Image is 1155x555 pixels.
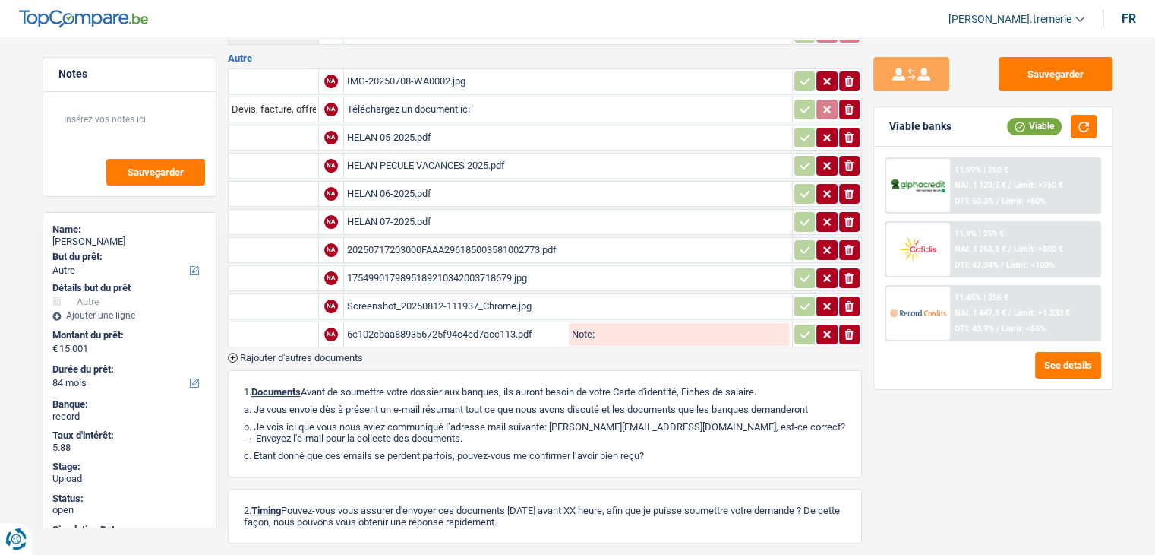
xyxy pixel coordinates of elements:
[347,154,789,177] div: HELAN PECULE VACANCES 2025.pdf
[347,323,566,346] div: 6c102cbaa889356725f94c4cd7acc113.pdf
[890,177,946,195] img: AlphaCredit
[569,329,595,339] label: Note:
[52,442,207,454] div: 5.88
[955,260,999,270] span: DTI: 47.34%
[324,187,338,201] div: NA
[1014,180,1063,190] span: Limit: >750 €
[1014,244,1063,254] span: Limit: >800 €
[244,386,846,398] p: 1. Avant de soumettre votre dossier aux banques, ils auront besoin de votre Carte d'identité, Fic...
[324,243,338,257] div: NA
[324,300,338,313] div: NA
[347,239,789,262] div: 20250717203000FAAA296185003581002773.pdf
[999,57,1112,91] button: Sauvegarder
[890,299,946,327] img: Record Credits
[52,236,207,248] div: [PERSON_NAME]
[52,224,207,236] div: Name:
[1008,308,1011,318] span: /
[996,324,999,334] span: /
[19,10,148,28] img: TopCompare Logo
[244,505,846,528] p: 2. Pouvez-vous vous assurer d'envoyer ces documents [DATE] avant XX heure, afin que je puisse sou...
[52,282,207,294] div: Détails but du prêt
[251,386,301,398] span: Documents
[128,167,184,177] span: Sauvegarder
[955,324,994,334] span: DTI: 43.9%
[52,251,204,263] label: But du prêt:
[52,430,207,442] div: Taux d'intérêt:
[52,461,207,473] div: Stage:
[347,182,789,205] div: HELAN 06-2025.pdf
[347,70,789,93] div: IMG-20250708-WA0002.jpg
[52,504,207,516] div: open
[1007,118,1062,135] div: Viable
[955,196,994,206] span: DTI: 50.3%
[955,244,1006,254] span: NAI: 1 263,8 €
[955,293,1008,303] div: 11.45% | 256 €
[347,211,789,233] div: HELAN 07-2025.pdf
[251,505,281,516] span: Timing
[1001,260,1004,270] span: /
[106,159,205,186] button: Sauvegarder
[244,450,846,461] p: c. Etant donné que ces emails se perdent parfois, pouvez-vous me confirmer l’avoir bien reçu?
[1035,352,1101,379] button: See details
[52,398,207,411] div: Banque:
[324,103,338,116] div: NA
[996,196,999,206] span: /
[347,267,789,290] div: 1754990179895189210342003718679.jpg
[948,13,1071,26] span: [PERSON_NAME].tremerie
[52,363,204,376] label: Durée du prêt:
[955,308,1006,318] span: NAI: 1 447,8 €
[347,126,789,149] div: HELAN 05-2025.pdf
[1014,308,1070,318] span: Limit: >1.333 €
[955,229,1004,239] div: 11.9% | 259 €
[1002,324,1046,334] span: Limit: <65%
[1122,11,1136,26] div: fr
[52,524,207,536] div: Simulation Date:
[347,295,789,318] div: Screenshot_20250812-111937_Chrome.jpg
[955,180,1006,190] span: NAI: 1 123,2 €
[228,53,862,63] h3: Autre
[52,310,207,321] div: Ajouter une ligne
[244,421,846,444] p: b. Je vois ici que vous nous aviez communiqué l’adresse mail suivante: [PERSON_NAME][EMAIL_ADDRE...
[228,353,363,363] button: Rajouter d'autres documents
[52,411,207,423] div: record
[240,353,363,363] span: Rajouter d'autres documents
[889,120,951,133] div: Viable banks
[324,271,338,285] div: NA
[52,343,58,355] span: €
[324,215,338,229] div: NA
[890,235,946,263] img: Cofidis
[1006,260,1055,270] span: Limit: <100%
[1008,244,1011,254] span: /
[1002,196,1046,206] span: Limit: <60%
[52,473,207,485] div: Upload
[52,329,204,341] label: Montant du prêt:
[936,7,1084,32] a: [PERSON_NAME].tremerie
[1008,180,1011,190] span: /
[324,328,338,341] div: NA
[324,131,338,144] div: NA
[52,493,207,505] div: Status:
[324,159,338,173] div: NA
[324,75,338,88] div: NA
[58,68,200,81] h5: Notes
[244,404,846,415] p: a. Je vous envoie dès à présent un e-mail résumant tout ce que nous avons discuté et les doc...
[955,165,1008,175] div: 11.99% | 260 €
